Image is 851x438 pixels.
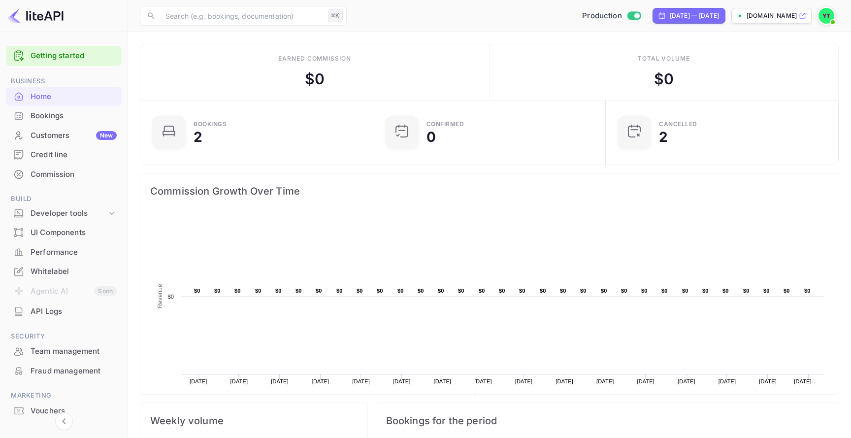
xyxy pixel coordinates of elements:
text: $0 [194,288,200,294]
text: [DATE] [515,378,533,384]
div: ⌘K [328,9,343,22]
text: $0 [499,288,505,294]
text: [DATE] [230,378,248,384]
p: [DOMAIN_NAME] [747,11,797,20]
div: Whitelabel [31,266,117,277]
text: $0 [784,288,790,294]
text: $0 [661,288,668,294]
a: Vouchers [6,402,122,420]
text: $0 [234,288,241,294]
div: [DATE] — [DATE] [670,11,719,20]
text: [DATE] [637,378,655,384]
div: UI Components [31,227,117,238]
a: Fraud management [6,362,122,380]
div: Bookings [194,121,227,127]
div: 0 [426,130,436,144]
a: Bookings [6,106,122,125]
text: $0 [214,288,221,294]
div: Team management [31,346,117,357]
text: Revenue [157,284,164,308]
span: Business [6,76,122,87]
div: UI Components [6,223,122,242]
div: Performance [6,243,122,262]
text: [DATE] [434,378,452,384]
a: Getting started [31,50,117,62]
div: Whitelabel [6,262,122,281]
span: Security [6,331,122,342]
div: Fraud management [31,366,117,377]
text: $0 [702,288,709,294]
a: Whitelabel [6,262,122,280]
span: Weekly volume [150,413,358,429]
text: [DATE] [596,378,614,384]
a: UI Components [6,223,122,241]
span: Commission Growth Over Time [150,183,829,199]
div: CustomersNew [6,126,122,145]
div: Bookings [6,106,122,126]
div: $ 0 [654,68,674,90]
div: Developer tools [6,205,122,222]
div: API Logs [31,306,117,317]
div: Earned commission [278,54,351,63]
text: [DATE]… [794,378,817,384]
text: [DATE] [271,378,289,384]
text: $0 [804,288,811,294]
div: Home [6,87,122,106]
text: $0 [295,288,302,294]
div: $ 0 [305,68,325,90]
a: Performance [6,243,122,261]
div: Home [31,91,117,102]
text: [DATE] [190,378,207,384]
text: [DATE] [556,378,573,384]
text: $0 [167,294,174,300]
text: $0 [743,288,750,294]
text: $0 [641,288,648,294]
span: Build [6,194,122,204]
img: LiteAPI logo [8,8,64,24]
text: [DATE] [393,378,411,384]
div: Confirmed [426,121,464,127]
div: Total volume [638,54,690,63]
button: Collapse navigation [55,412,73,430]
div: New [96,131,117,140]
text: $0 [377,288,383,294]
a: Home [6,87,122,105]
div: 2 [659,130,668,144]
div: API Logs [6,302,122,321]
div: Click to change the date range period [653,8,725,24]
input: Search (e.g. bookings, documentation) [160,6,324,26]
text: [DATE] [759,378,777,384]
text: $0 [397,288,404,294]
text: [DATE] [312,378,329,384]
a: CustomersNew [6,126,122,144]
text: $0 [479,288,485,294]
div: Developer tools [31,208,107,219]
text: $0 [438,288,444,294]
text: $0 [763,288,770,294]
div: Switch to Sandbox mode [578,10,645,22]
text: Revenue [482,394,507,401]
text: $0 [621,288,627,294]
text: [DATE] [352,378,370,384]
text: $0 [458,288,464,294]
a: Team management [6,342,122,360]
span: Production [582,10,622,22]
span: Marketing [6,390,122,401]
div: Fraud management [6,362,122,381]
div: Customers [31,130,117,141]
text: [DATE] [719,378,736,384]
div: 2 [194,130,202,144]
text: $0 [540,288,546,294]
div: Credit line [6,145,122,165]
text: $0 [722,288,729,294]
div: Credit line [31,149,117,161]
text: $0 [357,288,363,294]
div: Vouchers [31,405,117,417]
text: $0 [519,288,525,294]
text: $0 [580,288,587,294]
text: $0 [560,288,566,294]
text: $0 [316,288,322,294]
text: [DATE] [474,378,492,384]
text: $0 [601,288,607,294]
text: $0 [336,288,343,294]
